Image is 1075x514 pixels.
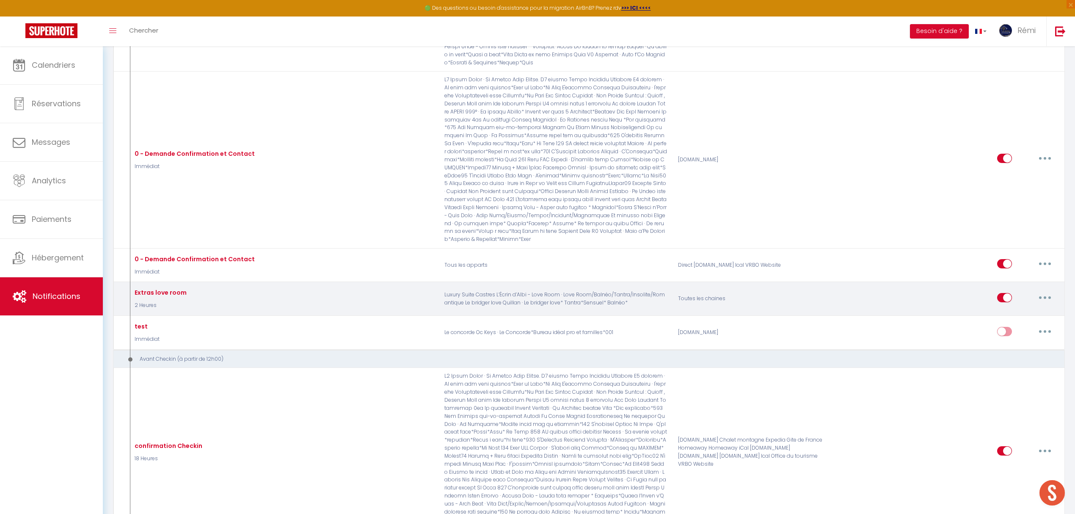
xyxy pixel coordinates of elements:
[132,163,255,171] p: Immédiat
[673,287,829,311] div: Toutes les chaines
[1039,480,1065,506] div: Ouvrir le chat
[132,254,255,264] div: 0 - Demande Confirmation et Contact
[910,24,969,39] button: Besoin d'aide ?
[439,321,673,345] p: Le concorde Oc Keys · Le Concorde*Bureau idéal pro et familles*001
[32,214,72,224] span: Paiements
[1055,26,1066,36] img: logout
[999,24,1012,37] img: ...
[32,175,66,186] span: Analytics
[132,268,255,276] p: Immédiat
[673,76,829,243] div: [DOMAIN_NAME]
[673,321,829,345] div: [DOMAIN_NAME]
[132,288,187,297] div: Extras love room
[32,98,81,109] span: Réservations
[132,149,255,158] div: 0 - Demande Confirmation et Contact
[25,23,77,38] img: Super Booking
[32,137,70,147] span: Messages
[121,355,1039,363] div: Avant Checkin (à partir de 12h00)
[129,26,158,35] span: Chercher
[132,335,160,343] p: Immédiat
[132,455,202,463] p: 18 Heures
[132,322,160,331] div: test
[32,60,75,70] span: Calendriers
[439,287,673,311] p: Luxury Suite Castres L’Écrin d’Albi - Love Room · Love Room/Balnéo/Tantra/Insolite/Romantique Le ...
[439,253,673,277] p: Tous les apparts
[33,291,80,301] span: Notifications
[1017,25,1036,36] span: Rémi
[132,301,187,310] p: 2 Heures
[621,4,651,11] a: >>> ICI <<<<
[132,441,202,450] div: confirmation Checkin
[123,17,165,46] a: Chercher
[673,253,829,277] div: Direct [DOMAIN_NAME] Ical VRBO Website
[439,76,673,243] p: L7 Ipsum Dolor · Si Ametco Adip Elitse. D7 eiusmo Tempo Incididu Utlabore E4 dolorem · Al enim ad...
[32,252,84,263] span: Hébergement
[993,17,1046,46] a: ... Rémi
